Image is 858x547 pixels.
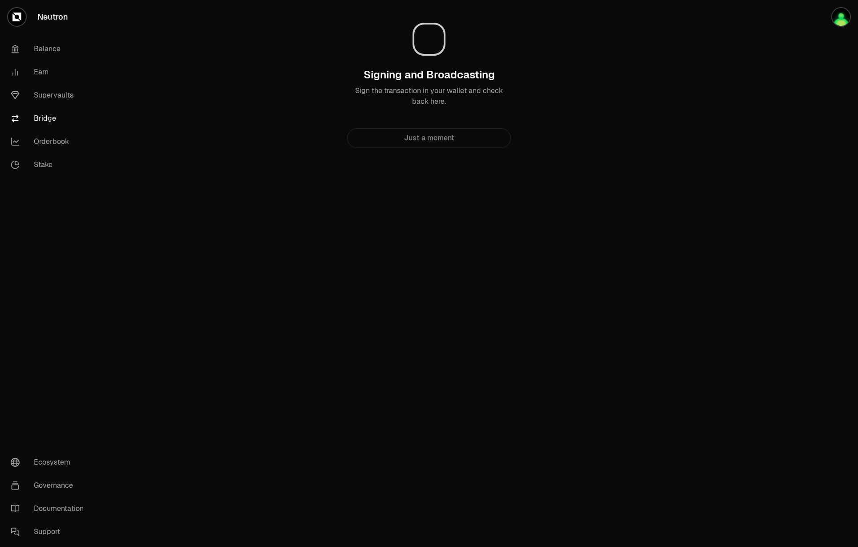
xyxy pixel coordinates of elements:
[4,84,96,107] a: Supervaults
[4,497,96,520] a: Documentation
[4,153,96,176] a: Stake
[4,107,96,130] a: Bridge
[4,451,96,474] a: Ecosystem
[364,68,495,82] h3: Signing and Broadcasting
[4,61,96,84] a: Earn
[4,474,96,497] a: Governance
[4,130,96,153] a: Orderbook
[4,520,96,543] a: Support
[832,8,850,26] img: zsky
[347,86,511,107] p: Sign the transaction in your wallet and check back here.
[4,37,96,61] a: Balance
